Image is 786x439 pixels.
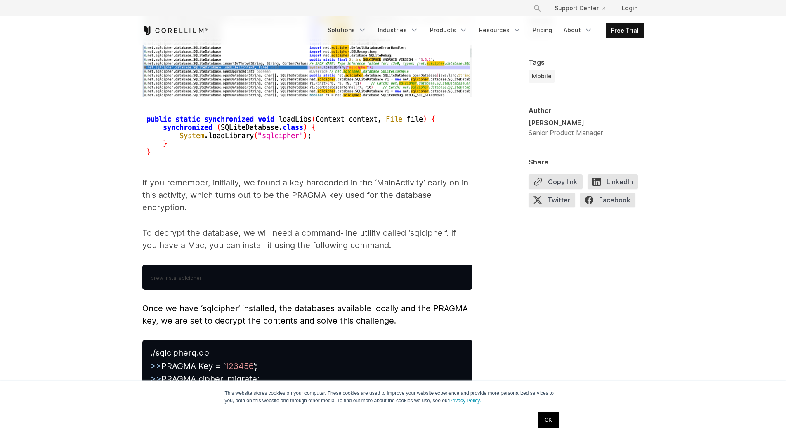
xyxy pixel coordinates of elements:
[151,361,161,371] span: >>
[580,193,635,207] span: Facebook
[191,348,197,358] strong: q
[529,58,644,66] div: Tags
[588,174,638,189] span: LinkedIn
[529,128,603,138] div: Senior Product Manager
[538,412,559,428] a: OK
[529,106,644,115] div: Author
[373,23,423,38] a: Industries
[606,23,644,38] a: Free Trial
[323,23,644,38] div: Navigation Menu
[225,361,254,371] span: 123456
[142,176,472,214] p: If you remember, initially, we found a key hardcoded in the ‘MainActivity’ early on in this activ...
[615,1,644,16] a: Login
[179,275,202,281] span: sqlcipher
[151,275,179,281] span: brew install
[529,193,580,211] a: Twitter
[151,374,161,384] span: >>
[425,23,472,38] a: Products
[529,118,603,128] div: [PERSON_NAME]
[588,174,643,193] a: LinkedIn
[449,398,481,404] a: Privacy Policy.
[528,23,557,38] a: Pricing
[523,1,644,16] div: Navigation Menu
[142,114,439,160] img: Public static synchronized void
[225,390,562,404] p: This website stores cookies on your computer. These cookies are used to improve your website expe...
[529,158,644,166] div: Share
[142,227,472,251] p: To decrypt the database, we will need a command-line utility called ‘sqlcipher’. If you have a Ma...
[529,193,575,207] span: Twitter
[559,23,597,38] a: About
[142,26,208,35] a: Corellium Home
[323,23,371,38] a: Solutions
[151,348,260,397] span: ./sqlcipher .db PRAGMA Key = ‘ ’; PRAGMA cipher_migrate; * a;
[548,1,612,16] a: Support Center
[532,72,552,80] span: Mobile
[474,23,526,38] a: Resources
[529,70,555,83] a: Mobile
[530,1,545,16] button: Search
[142,303,468,326] span: Once we have ‘sqlcipher’ installed, the databases available locally and the PRAGMA key, we are se...
[580,193,640,211] a: Facebook
[529,174,583,189] button: Copy link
